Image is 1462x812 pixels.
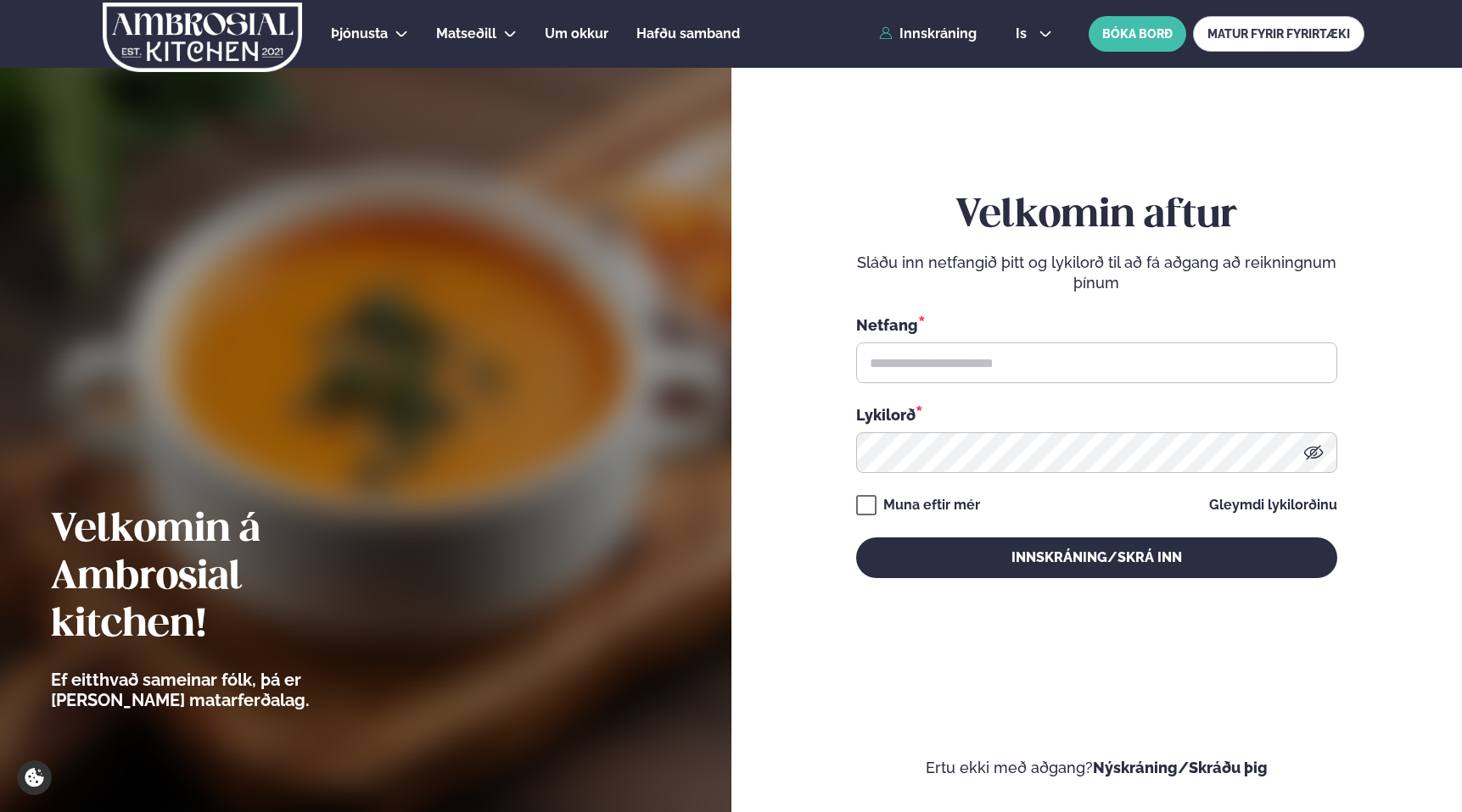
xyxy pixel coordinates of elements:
[1193,16,1364,52] a: MATUR FYRIR FYRIRTÆKI
[51,507,403,649] h2: Velkomin á Ambrosial kitchen!
[1093,759,1268,776] a: Nýskráning/Skráðu þig
[1002,27,1066,41] button: is
[545,24,608,44] a: Um okkur
[331,24,388,44] a: Þjónusta
[51,670,403,710] p: Ef eitthvað sameinar fólk, þá er [PERSON_NAME] matarferðalag.
[331,25,388,42] span: Þjónusta
[856,192,1337,240] h2: Velkomin aftur
[545,25,608,42] span: Um okkur
[856,403,1337,425] div: Lykilorð
[856,537,1337,578] button: Innskráning/Skrá inn
[879,26,977,42] a: Innskráning
[636,24,740,44] a: Hafðu samband
[1089,16,1186,52] button: BÓKA BORÐ
[1016,27,1032,41] span: is
[436,25,496,42] span: Matseðill
[636,25,740,42] span: Hafðu samband
[782,758,1412,778] p: Ertu ekki með aðgang?
[856,253,1337,293] p: Sláðu inn netfangið þitt og lykilorð til að fá aðgang að reikningnum þínum
[436,24,496,44] a: Matseðill
[101,3,304,72] img: logo
[856,314,1337,336] div: Netfang
[17,760,52,795] a: Cookie settings
[1209,498,1337,512] a: Gleymdi lykilorðinu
